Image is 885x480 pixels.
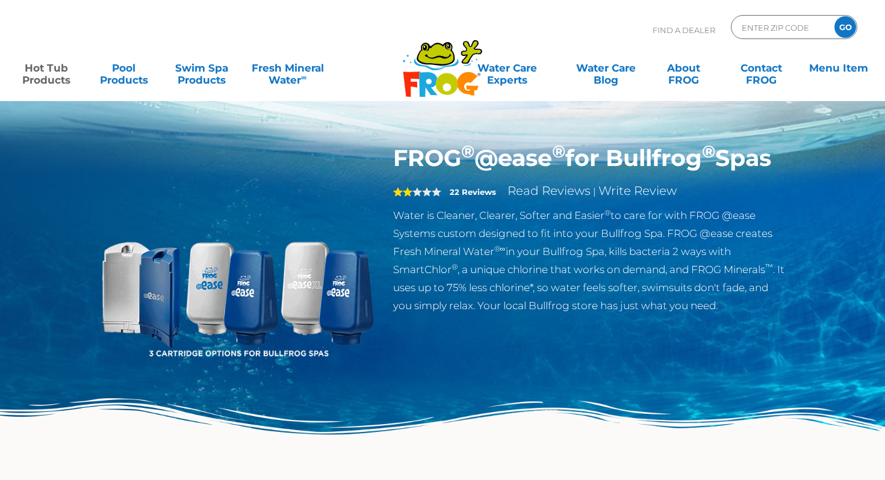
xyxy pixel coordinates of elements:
a: Menu Item [804,56,873,80]
sup: ® [702,141,715,162]
a: Write Review [598,183,677,198]
a: Swim SpaProducts [167,56,235,80]
a: Water CareExperts [451,56,563,80]
input: GO [834,16,856,38]
a: PoolProducts [90,56,158,80]
sup: ® [461,141,474,162]
span: | [593,186,596,197]
sup: ® [552,141,565,162]
a: Hot TubProducts [12,56,81,80]
a: ContactFROG [727,56,795,80]
strong: 22 Reviews [450,187,496,197]
p: Find A Dealer [653,15,715,45]
sup: ™ [765,262,773,271]
sup: ® [452,262,458,271]
h1: FROG @ease for Bullfrog Spas [393,144,786,172]
sup: ®∞ [494,244,506,253]
p: Water is Cleaner, Clearer, Softer and Easier to care for with FROG @ease Systems custom designed ... [393,206,786,315]
a: Fresh MineralWater∞ [244,56,331,80]
img: Frog Products Logo [396,24,489,97]
a: Read Reviews [508,183,591,198]
a: Water CareBlog [571,56,640,80]
img: bullfrog-product-hero.png [99,144,375,420]
a: AboutFROG [649,56,718,80]
sup: ® [604,208,610,217]
sup: ∞ [301,73,306,82]
span: 2 [393,187,412,197]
